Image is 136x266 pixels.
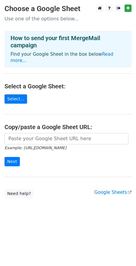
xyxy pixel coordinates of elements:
p: Find your Google Sheet in the box below [11,51,125,64]
input: Paste your Google Sheet URL here [5,133,128,144]
a: Select... [5,94,27,104]
a: Read more... [11,52,113,63]
h4: Select a Google Sheet: [5,83,131,90]
h3: Choose a Google Sheet [5,4,131,13]
a: Google Sheets [94,190,131,195]
h4: Copy/paste a Google Sheet URL: [5,123,131,131]
p: Use one of the options below... [5,16,131,22]
h4: How to send your first MergeMail campaign [11,34,125,49]
input: Next [5,157,20,166]
small: Example: [URL][DOMAIN_NAME] [5,146,66,150]
a: Need help? [5,189,34,198]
